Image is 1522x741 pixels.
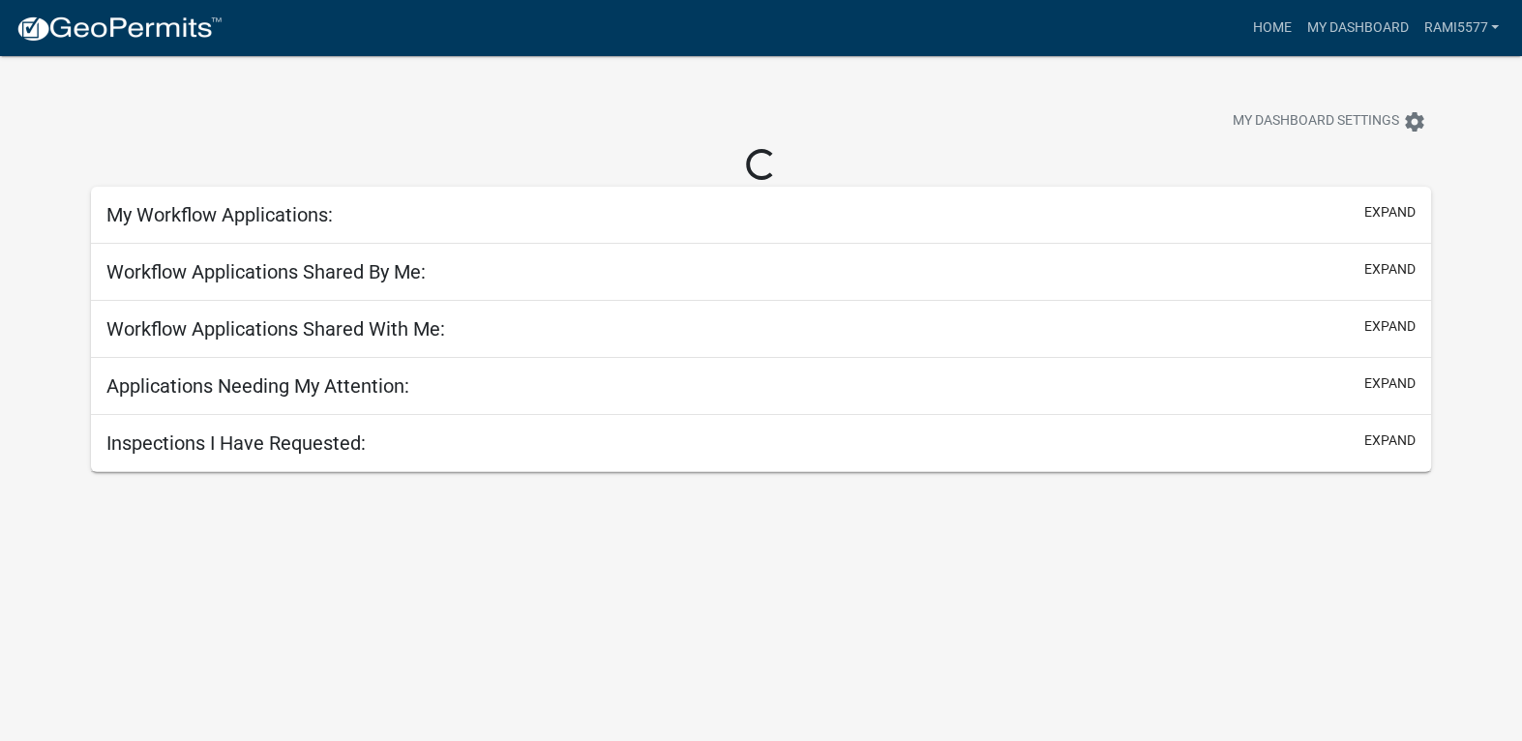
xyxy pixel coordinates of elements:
[1364,430,1416,451] button: expand
[1233,110,1399,133] span: My Dashboard Settings
[106,317,445,341] h5: Workflow Applications Shared With Me:
[106,431,366,455] h5: Inspections I Have Requested:
[106,374,409,398] h5: Applications Needing My Attention:
[106,260,426,283] h5: Workflow Applications Shared By Me:
[1217,103,1442,140] button: My Dashboard Settingssettings
[1244,10,1298,46] a: Home
[1364,316,1416,337] button: expand
[1403,110,1426,133] i: settings
[1364,373,1416,394] button: expand
[1416,10,1507,46] a: Rami5577
[1364,202,1416,222] button: expand
[1364,259,1416,280] button: expand
[106,203,333,226] h5: My Workflow Applications:
[1298,10,1416,46] a: My Dashboard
